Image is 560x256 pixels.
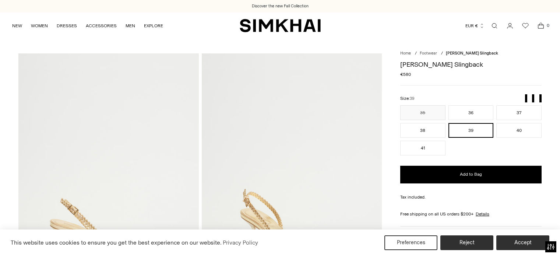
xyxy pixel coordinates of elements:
[400,51,411,56] a: Home
[400,71,411,78] span: €580
[460,171,482,178] span: Add to Bag
[415,50,417,57] div: /
[400,141,445,155] button: 41
[400,61,542,68] h1: [PERSON_NAME] Slingback
[420,51,437,56] a: Footwear
[545,22,551,29] span: 0
[496,123,542,138] button: 40
[31,18,48,34] a: WOMEN
[86,18,117,34] a: ACCESSORIES
[400,95,414,102] label: Size:
[487,18,502,33] a: Open search modal
[57,18,77,34] a: DRESSES
[12,18,22,34] a: NEW
[252,3,309,9] a: Discover the new Fall Collection
[11,239,222,246] span: This website uses cookies to ensure you get the best experience on our website.
[126,18,135,34] a: MEN
[476,211,489,217] a: Details
[240,18,321,33] a: SIMKHAI
[400,211,542,217] div: Free shipping on all US orders $200+
[496,105,542,120] button: 37
[518,18,533,33] a: Wishlist
[440,235,493,250] button: Reject
[400,166,542,183] button: Add to Bag
[533,18,548,33] a: Open cart modal
[496,235,549,250] button: Accept
[441,50,443,57] div: /
[446,51,498,56] span: [PERSON_NAME] Slingback
[400,123,445,138] button: 38
[400,194,542,200] div: Tax included.
[144,18,163,34] a: EXPLORE
[400,50,542,57] nav: breadcrumbs
[384,235,437,250] button: Preferences
[222,237,259,248] a: Privacy Policy (opens in a new tab)
[503,18,517,33] a: Go to the account page
[465,18,485,34] button: EUR €
[448,105,494,120] button: 36
[400,105,445,120] button: 35
[448,123,494,138] button: 39
[410,96,414,101] span: 39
